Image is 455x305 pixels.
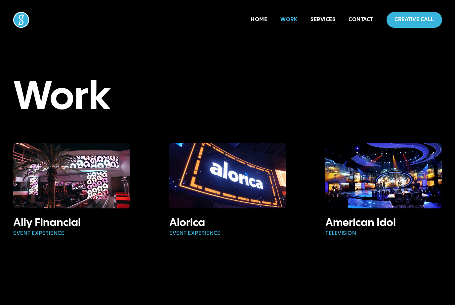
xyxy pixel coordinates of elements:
a: AloricaEvent Experience [169,143,286,238]
p: Television [325,230,442,238]
h3: Alorica [169,216,286,230]
h3: Ally Financial [13,216,130,230]
p: Event Experience [169,230,286,238]
a: Contact [349,17,373,22]
a: Ally FinancialEvent Experience [13,143,130,238]
h1: Work [13,79,442,116]
p: Event Experience [13,230,130,238]
a: Work [280,17,297,22]
h3: American Idol [325,216,442,230]
a: American IdolTelevision [325,143,442,238]
p: Creative Call [394,16,434,24]
img: Socialure Logo [13,12,29,28]
a: Home [251,17,267,22]
a: Services [310,17,335,22]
